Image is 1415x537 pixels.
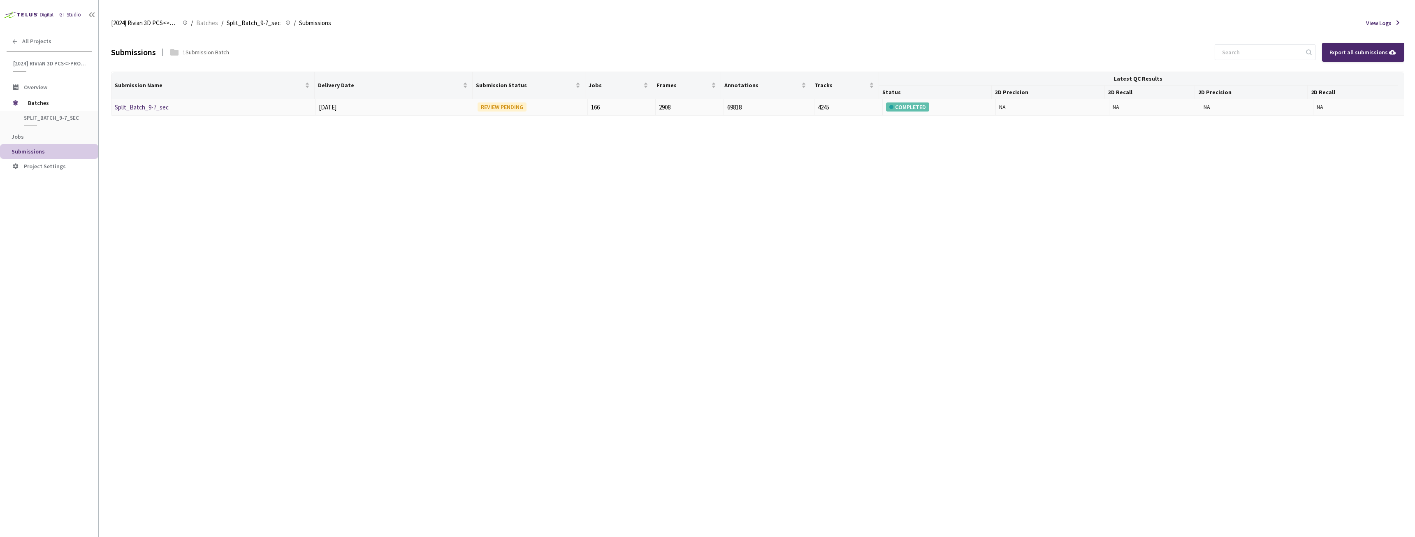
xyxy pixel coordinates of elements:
[999,102,1106,112] div: NA
[589,82,642,88] span: Jobs
[299,18,331,28] span: Submissions
[24,114,85,121] span: Split_Batch_9-7_sec
[879,72,1398,86] th: Latest QC Results
[12,148,45,155] span: Submissions
[992,86,1104,99] th: 3D Precision
[478,102,527,112] div: REVIEW PENDING
[1195,86,1308,99] th: 2D Precision
[1204,102,1310,112] div: NA
[1105,86,1195,99] th: 3D Recall
[28,95,84,111] span: Batches
[24,163,66,170] span: Project Settings
[191,18,193,28] li: /
[811,72,879,99] th: Tracks
[13,60,87,67] span: [2024] Rivian 3D PCS<>Production
[111,18,178,28] span: [2024] Rivian 3D PCS<>Production
[585,72,653,99] th: Jobs
[1329,48,1397,57] div: Export all submissions
[727,102,811,112] div: 69818
[879,86,992,99] th: Status
[318,82,461,88] span: Delivery Date
[24,84,47,91] span: Overview
[294,18,296,28] li: /
[476,82,574,88] span: Submission Status
[111,46,156,58] div: Submissions
[319,102,471,112] div: [DATE]
[196,18,218,28] span: Batches
[1366,19,1392,28] span: View Logs
[315,72,473,99] th: Delivery Date
[721,72,812,99] th: Annotations
[1317,102,1401,112] div: NA
[814,82,868,88] span: Tracks
[1113,102,1197,112] div: NA
[659,102,720,112] div: 2908
[653,72,721,99] th: Frames
[115,82,303,88] span: Submission Name
[12,133,24,140] span: Jobs
[1308,86,1398,99] th: 2D Recall
[656,82,710,88] span: Frames
[886,102,929,112] div: COMPLETED
[227,18,281,28] span: Split_Batch_9-7_sec
[115,103,169,111] a: Split_Batch_9-7_sec
[111,72,315,99] th: Submission Name
[1217,45,1305,60] input: Search
[195,18,220,27] a: Batches
[59,11,81,19] div: GT Studio
[183,48,229,57] div: 1 Submission Batch
[724,82,800,88] span: Annotations
[22,38,51,45] span: All Projects
[591,102,652,112] div: 166
[473,72,585,99] th: Submission Status
[818,102,879,112] div: 4245
[221,18,223,28] li: /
